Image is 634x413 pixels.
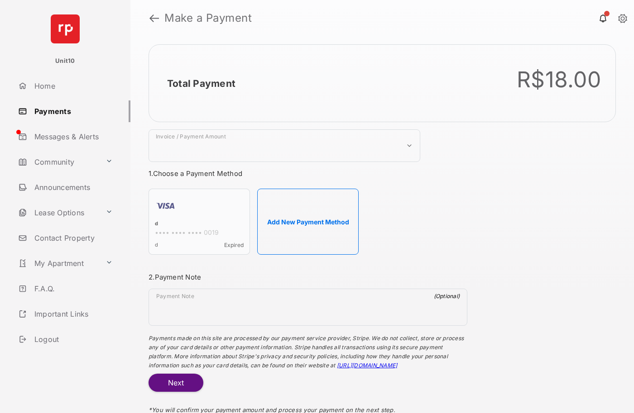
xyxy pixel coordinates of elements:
p: Unit10 [55,57,75,66]
span: Payments made on this site are processed by our payment service provider, Stripe. We do not colle... [149,335,464,369]
button: Add New Payment Method [257,189,359,255]
a: [URL][DOMAIN_NAME] [337,362,397,369]
div: •••• •••• •••• 0019 [155,228,244,238]
a: Home [14,75,130,97]
a: Logout [14,328,130,350]
span: Expired [224,242,244,248]
a: Announcements [14,176,130,198]
a: Community [14,151,102,173]
span: d [155,242,158,248]
div: d•••• •••• •••• 0019dExpired [149,189,250,255]
a: F.A.Q. [14,278,130,299]
div: R$18.00 [517,66,601,93]
img: svg+xml;base64,PHN2ZyB4bWxucz0iaHR0cDovL3d3dy53My5vcmcvMjAwMC9zdmciIHdpZHRoPSI2NCIgaGVpZ2h0PSI2NC... [51,14,80,43]
strong: Make a Payment [164,13,252,24]
div: d [155,220,244,228]
h3: 2. Payment Note [149,273,467,281]
a: Important Links [14,303,116,325]
a: Messages & Alerts [14,126,130,147]
a: Contact Property [14,227,130,249]
a: My Apartment [14,252,102,274]
h2: Total Payment [167,78,235,89]
a: Payments [14,100,130,122]
a: Lease Options [14,202,102,223]
h3: 1. Choose a Payment Method [149,169,467,178]
button: Next [149,374,203,392]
